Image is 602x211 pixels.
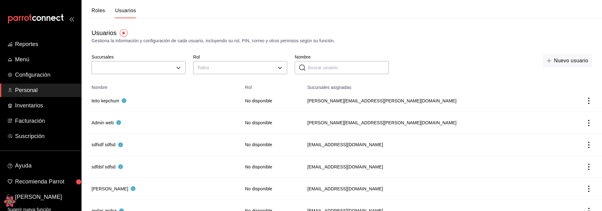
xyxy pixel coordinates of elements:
[307,120,556,126] span: [PERSON_NAME][EMAIL_ADDRESS][PERSON_NAME][DOMAIN_NAME]
[15,55,76,64] span: Menú
[15,101,76,110] span: Inventarios
[241,156,304,178] td: No disponible
[586,186,592,192] button: actions
[15,40,76,49] span: Reportes
[241,112,304,134] td: No disponible
[15,117,76,125] span: Facturación
[543,54,592,67] button: Nuevo usuario
[295,55,389,59] label: Nombre
[241,90,304,112] td: No disponible
[15,71,76,79] span: Configuración
[69,16,74,21] button: open_drawer_menu
[82,81,241,90] th: Nombre
[586,164,592,170] button: actions
[92,98,126,104] button: Este usuario tiene múltiples pines. Haz clic para revisar
[586,142,592,148] button: actions
[193,55,287,59] label: Rol
[307,164,556,170] span: [EMAIL_ADDRESS][DOMAIN_NAME]
[15,132,76,141] span: Suscripción
[241,134,304,156] td: No disponible
[307,186,556,192] span: [EMAIL_ADDRESS][DOMAIN_NAME]
[115,8,136,18] button: Usuarios
[307,98,556,104] span: [PERSON_NAME][EMAIL_ADDRESS][PERSON_NAME][DOMAIN_NAME]
[92,142,123,148] button: Este usuario tiene múltiples pines. Haz clic para revisar
[92,164,123,170] button: Este usuario tiene múltiples pines. Haz clic para revisar
[3,195,16,208] button: Open React Query Devtools
[92,55,186,59] label: Sucursales
[586,98,592,104] button: actions
[15,161,76,171] span: Ayuda
[307,142,556,148] span: [EMAIL_ADDRESS][DOMAIN_NAME]
[92,8,136,18] div: navigation tabs
[308,61,389,74] input: Buscar usuario
[120,29,128,37] img: Tooltip marker
[241,178,304,200] td: No disponible
[92,28,117,38] div: Usuarios
[92,8,105,18] button: Roles
[92,120,121,126] button: Este usuario tiene múltiples pines. Haz clic para revisar
[92,38,592,44] div: Gestiona la información y configuración de cada usuario, incluyendo su rol, PIN, correo y otros p...
[304,81,563,90] th: Sucursales asignadas
[15,86,76,95] span: Personal
[15,193,76,201] span: [PERSON_NAME]
[92,186,135,192] button: Este usuario tiene múltiples pines. Haz clic para revisar
[586,120,592,126] button: actions
[15,178,76,186] span: Recomienda Parrot
[193,61,287,74] div: Todos
[241,81,304,90] th: Rol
